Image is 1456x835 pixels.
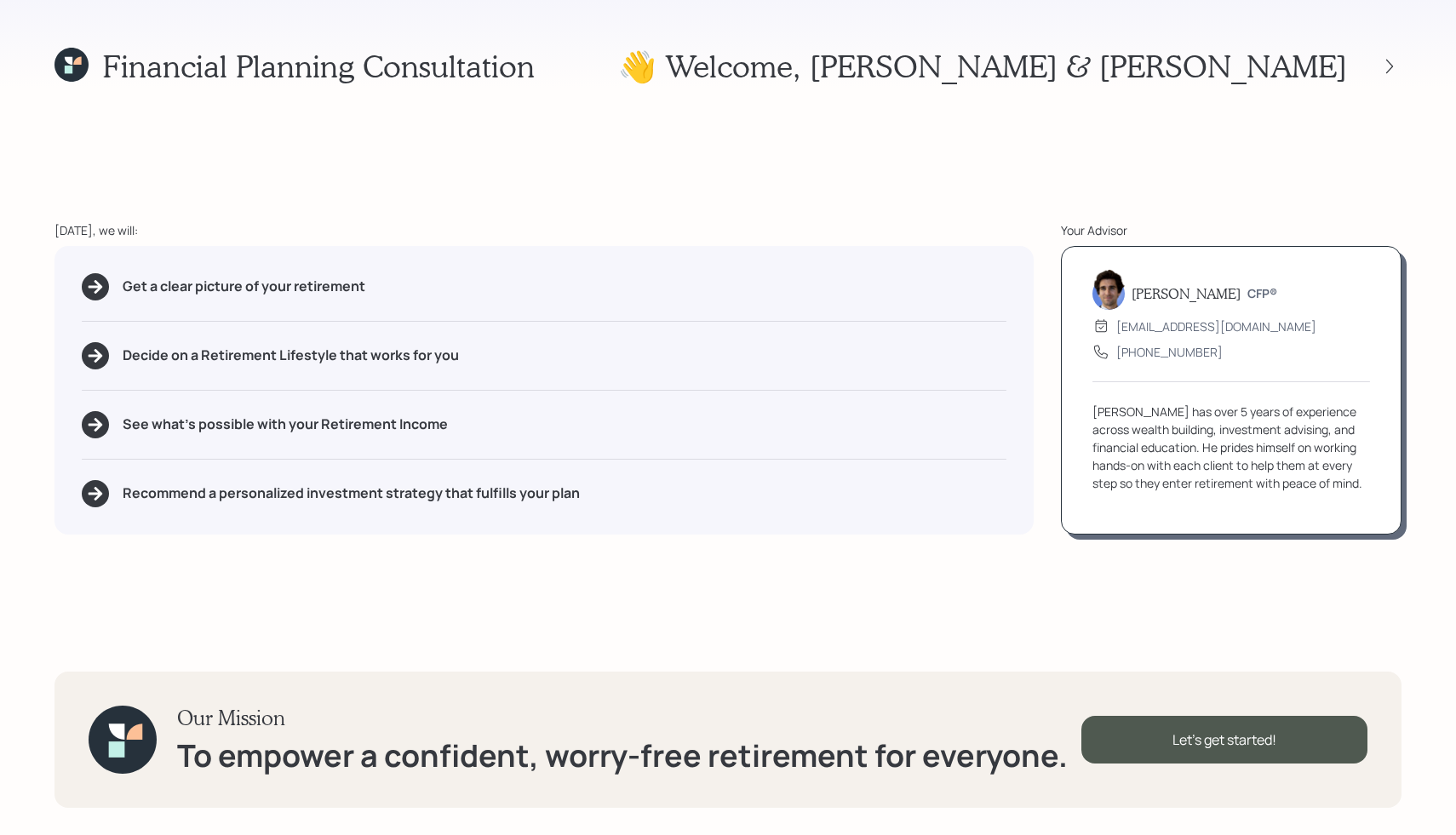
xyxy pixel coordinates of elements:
div: [DATE], we will: [54,221,1034,239]
h1: To empower a confident, worry-free retirement for everyone. [177,737,1068,774]
div: Your Advisor [1061,221,1402,239]
h5: See what's possible with your Retirement Income [123,416,448,432]
img: harrison-schaefer-headshot-2.png [1092,269,1125,310]
h1: Financial Planning Consultation [102,48,535,84]
div: [EMAIL_ADDRESS][DOMAIN_NAME] [1116,317,1316,335]
h6: CFP® [1247,287,1277,301]
div: Let's get started! [1081,716,1367,764]
h5: [PERSON_NAME] [1132,285,1241,301]
h5: Recommend a personalized investment strategy that fulfills your plan [123,485,580,501]
div: [PHONE_NUMBER] [1116,343,1223,361]
div: [PERSON_NAME] has over 5 years of experience across wealth building, investment advising, and fin... [1092,403,1370,492]
h1: 👋 Welcome , [PERSON_NAME] & [PERSON_NAME] [618,48,1347,84]
h5: Decide on a Retirement Lifestyle that works for you [123,347,459,363]
h5: Get a clear picture of your retirement [123,278,365,295]
h3: Our Mission [177,706,1068,730]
